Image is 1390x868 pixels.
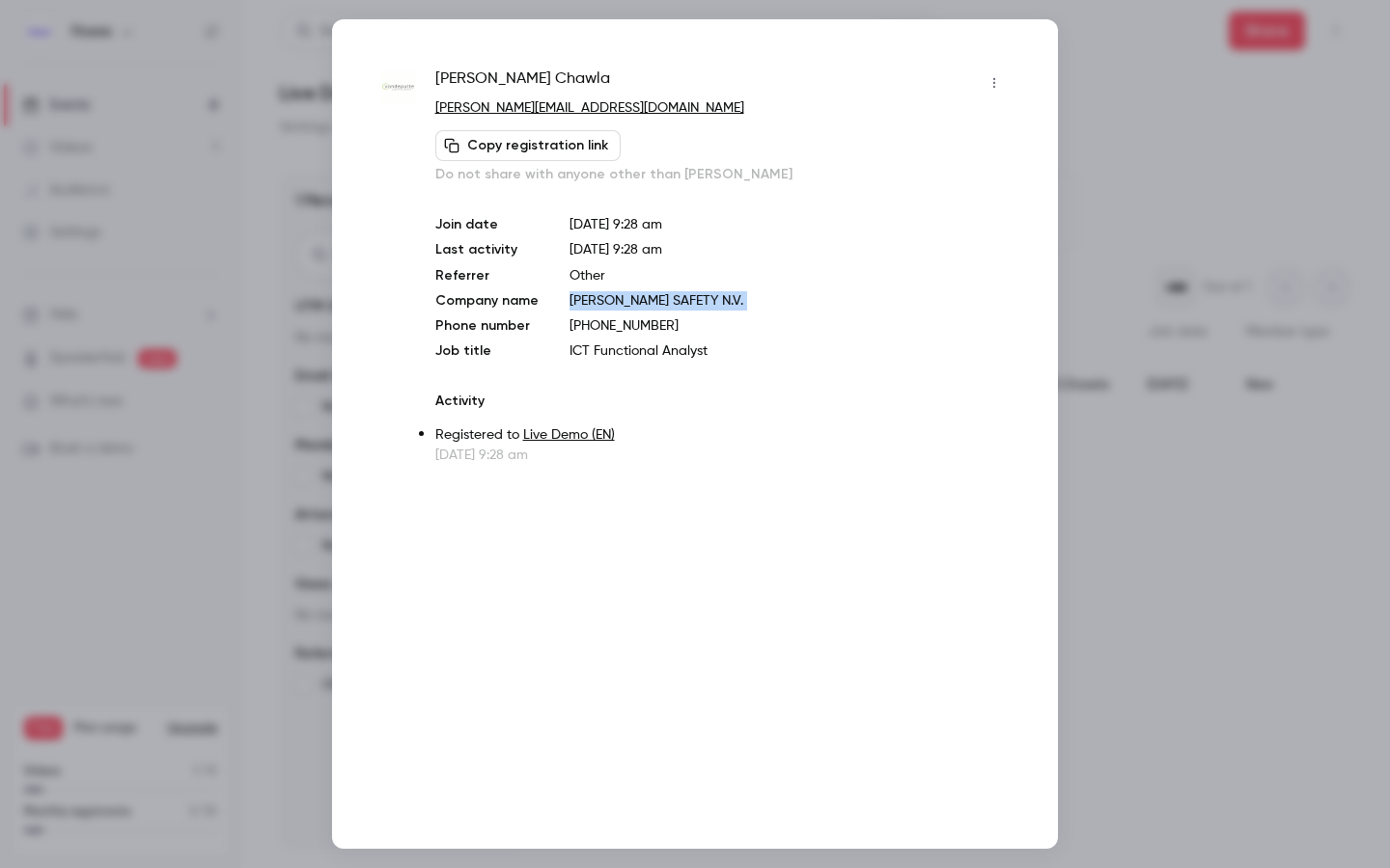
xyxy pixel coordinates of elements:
p: Registered to [435,425,1010,446]
a: [PERSON_NAME][EMAIL_ADDRESS][DOMAIN_NAME] [435,101,744,115]
p: [PHONE_NUMBER] [570,316,1010,336]
p: Job title [435,341,539,361]
span: [DATE] 9:28 am [570,243,662,257]
p: Last activity [435,240,539,260]
p: Activity [435,392,1010,411]
span: [PERSON_NAME] Chawla [435,68,610,98]
p: [DATE] 9:28 am [570,215,1010,234]
p: Referrer [435,266,539,285]
p: ICT Functional Analyst [570,341,1010,361]
p: Other [570,266,1010,285]
p: Do not share with anyone other than [PERSON_NAME] [435,165,1010,184]
p: Company name [435,291,539,311]
p: [PERSON_NAME] SAFETY N.V. [570,291,1010,311]
a: Live Demo (EN) [523,428,615,442]
p: Join date [435,215,539,234]
p: Phone number [435,316,539,336]
button: Copy registration link [435,130,621,161]
p: [DATE] 9:28 am [435,446,1010,465]
img: vdp.com [380,69,416,105]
